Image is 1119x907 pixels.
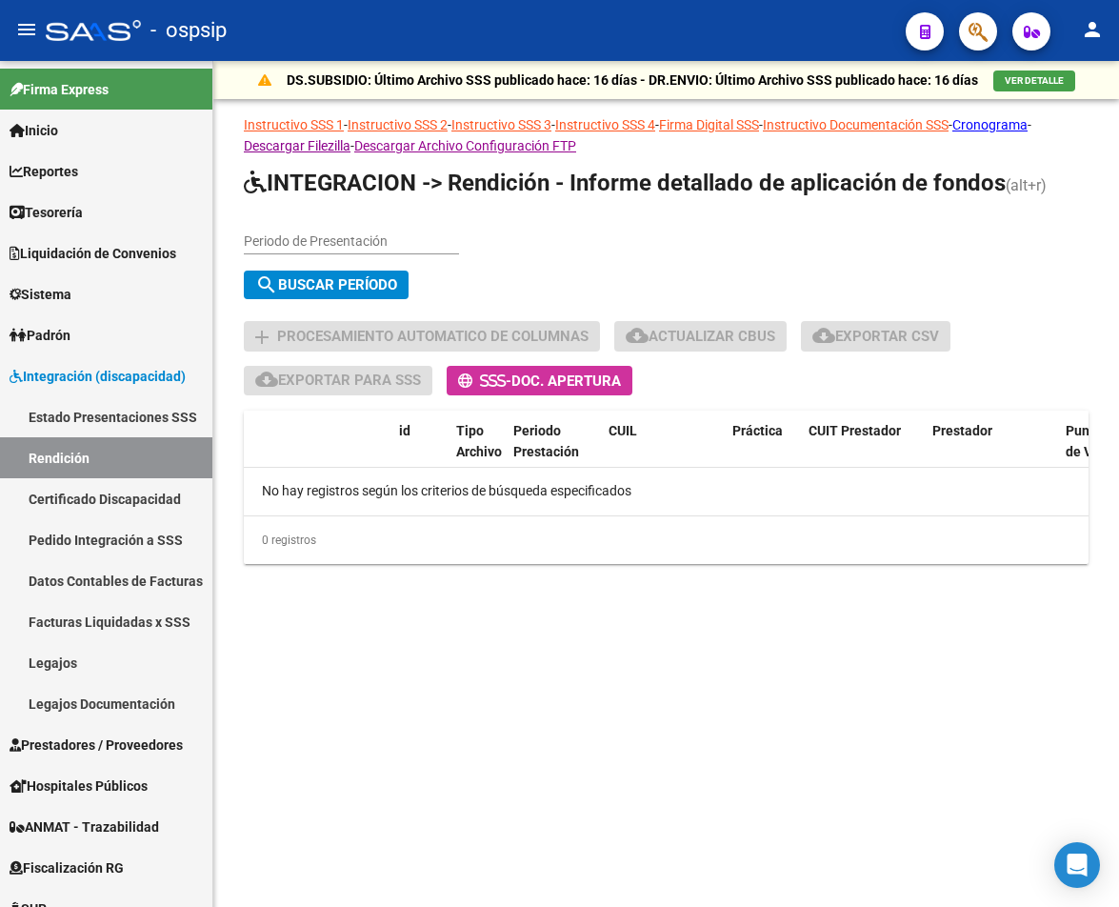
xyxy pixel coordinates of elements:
span: Exportar CSV [812,328,939,345]
button: Procesamiento automatico de columnas [244,321,600,351]
mat-icon: menu [15,18,38,41]
span: Actualizar CBUs [626,328,775,345]
div: Open Intercom Messenger [1054,842,1100,888]
span: CUIL [609,423,637,438]
span: Doc. Apertura [511,373,621,390]
a: Firma Digital SSS [659,117,759,132]
mat-icon: cloud_download [255,368,278,391]
span: INTEGRACION -> Rendición - Informe detallado de aplicación de fondos [244,170,1006,196]
p: - - - - - - - - [244,114,1089,156]
button: Buscar Período [244,271,409,299]
datatable-header-cell: id [391,411,449,494]
datatable-header-cell: CUIT Prestador [801,411,925,494]
a: Instructivo SSS 4 [555,117,655,132]
span: Prestadores / Proveedores [10,735,183,756]
span: Hospitales Públicos [10,776,148,796]
a: Cronograma [952,117,1028,132]
mat-icon: search [255,273,278,296]
a: Instructivo SSS 3 [451,117,551,132]
span: Buscar Período [255,276,397,293]
a: Instructivo SSS 2 [348,117,448,132]
span: Firma Express [10,79,109,100]
span: - ospsip [150,10,227,51]
datatable-header-cell: Práctica [725,411,801,494]
datatable-header-cell: Periodo Prestación [506,411,601,494]
a: Descargar Filezilla [244,138,350,153]
button: Exportar para SSS [244,366,432,395]
span: - [458,373,511,390]
span: Periodo Prestación [513,423,579,460]
span: Padrón [10,325,70,346]
span: ANMAT - Trazabilidad [10,816,159,837]
datatable-header-cell: CUIL [601,411,725,494]
span: Integración (discapacidad) [10,366,186,387]
button: -Doc. Apertura [447,366,632,395]
mat-icon: add [250,326,273,349]
span: Procesamiento automatico de columnas [277,329,589,346]
div: No hay registros según los criterios de búsqueda especificados [244,468,1089,515]
span: Prestador [932,423,992,438]
datatable-header-cell: Prestador [925,411,1058,494]
span: Reportes [10,161,78,182]
span: Punto de V. [1066,423,1102,460]
span: Sistema [10,284,71,305]
span: Tesorería [10,202,83,223]
span: Inicio [10,120,58,141]
a: Instructivo Documentación SSS [763,117,949,132]
mat-icon: cloud_download [812,324,835,347]
span: Tipo Archivo [456,423,502,460]
button: Actualizar CBUs [614,321,787,351]
div: 0 registros [244,516,1089,564]
p: DS.SUBSIDIO: Último Archivo SSS publicado hace: 16 días - DR.ENVIO: Último Archivo SSS publicado ... [287,70,978,91]
datatable-header-cell: Punto de V. [1058,411,1115,494]
button: Exportar CSV [801,321,950,351]
span: id [399,423,410,438]
a: Instructivo SSS 1 [244,117,344,132]
span: CUIT Prestador [809,423,901,438]
span: Exportar para SSS [255,372,421,389]
span: VER DETALLE [1005,75,1064,86]
mat-icon: person [1081,18,1104,41]
button: VER DETALLE [993,71,1075,91]
span: Liquidación de Convenios [10,243,176,264]
span: Fiscalización RG [10,857,124,878]
mat-icon: cloud_download [626,324,649,347]
datatable-header-cell: Tipo Archivo [449,411,506,494]
span: Práctica [732,423,783,438]
span: (alt+r) [1006,176,1047,194]
a: Descargar Archivo Configuración FTP [354,138,576,153]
